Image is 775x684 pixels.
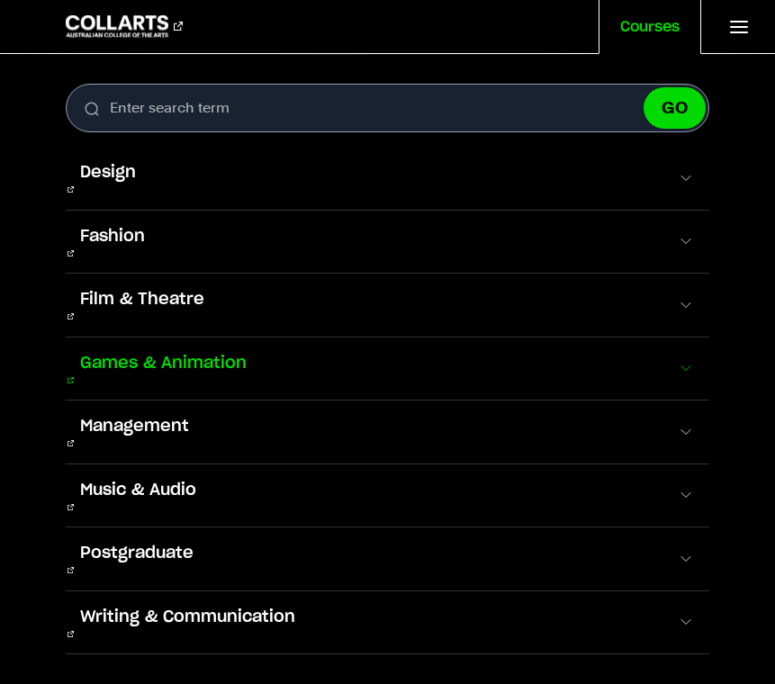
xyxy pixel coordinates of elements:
a: Fashion [66,225,159,259]
button: Games & Animation [66,337,709,400]
span: Design [66,161,150,184]
a: Postgraduate [66,542,208,576]
a: Games & Animation [66,352,261,386]
span: Writing & Communication [66,606,310,629]
span: Film & Theatre [66,288,219,311]
form: Search [66,84,709,132]
button: Writing & Communication [66,591,709,654]
button: GO [644,87,706,129]
span: Fashion [66,225,159,248]
input: Enter search term [66,84,709,132]
a: Music & Audio [66,479,211,513]
div: Go to homepage [66,15,183,37]
a: Management [66,415,203,449]
button: Fashion [66,211,709,274]
span: Postgraduate [66,542,208,565]
a: Writing & Communication [66,606,310,640]
button: Management [66,400,709,463]
a: Design [66,161,150,195]
span: Management [66,415,203,438]
button: Music & Audio [66,464,709,527]
span: Games & Animation [66,352,261,375]
a: Film & Theatre [66,288,219,322]
span: Music & Audio [66,479,211,502]
button: Postgraduate [66,527,709,590]
button: Design [66,147,709,210]
button: Film & Theatre [66,274,709,337]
